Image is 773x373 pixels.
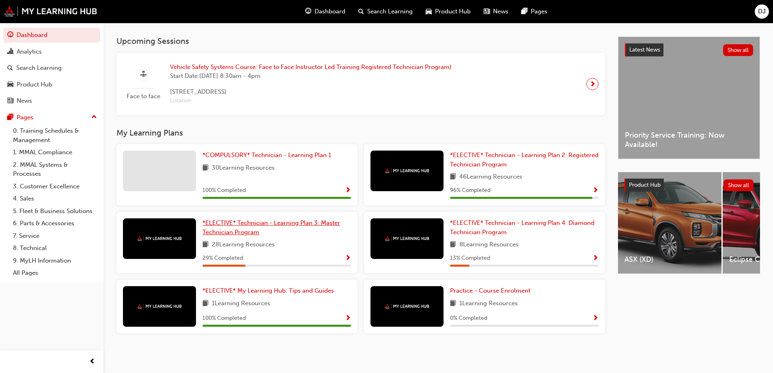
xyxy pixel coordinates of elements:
[7,48,13,56] span: chart-icon
[3,60,100,75] a: Search Learning
[202,151,331,159] span: *COMPULSORY* Technician - Learning Plan 1
[592,187,599,194] span: Show Progress
[10,192,100,205] a: 4. Sales
[10,125,100,146] a: 0. Training Schedules & Management
[629,46,660,53] span: Latest News
[450,151,599,168] span: *ELECTIVE* Technician - Learning Plan 2: Registered Technician Program
[7,97,13,105] span: news-icon
[3,110,100,125] button: Pages
[358,6,364,17] span: search-icon
[202,314,246,323] span: 100 % Completed
[212,163,275,173] span: 30 Learning Resources
[493,7,508,16] span: News
[723,179,754,191] button: Show all
[592,313,599,323] button: Show Progress
[459,299,518,309] span: 1 Learning Resources
[170,63,452,72] span: Vehicle Safety Systems Course: Face to Face Instructor Led Training Registered Technician Program)
[202,186,246,195] span: 100 % Completed
[345,187,351,194] span: Show Progress
[521,6,528,17] span: pages-icon
[10,180,100,193] a: 3. Customer Excellence
[3,93,100,108] a: News
[10,146,100,159] a: 1. MMAL Compliance
[450,287,530,294] span: Practice - Course Enrolment
[618,37,760,159] a: Latest NewsShow allPriority Service Training: Now Available!
[755,4,769,19] button: DJ
[137,304,182,309] img: mmal
[89,357,95,367] span: prev-icon
[202,163,209,173] span: book-icon
[345,313,351,323] button: Show Progress
[426,6,432,17] span: car-icon
[202,240,209,250] span: book-icon
[17,47,42,56] div: Analytics
[723,44,754,56] button: Show all
[450,219,594,236] span: *ELECTIVE* Technician - Learning Plan 4: Diamond Technician Program
[170,87,452,97] span: [STREET_ADDRESS]
[10,217,100,230] a: 6. Parts & Accessories
[17,80,52,89] div: Product Hub
[345,253,351,263] button: Show Progress
[592,185,599,196] button: Show Progress
[450,299,456,309] span: book-icon
[3,77,100,92] a: Product Hub
[629,181,661,188] span: Product Hub
[385,304,429,309] img: mmal
[385,168,429,173] img: mmal
[170,71,452,81] span: Start Date: [DATE] 8:30am - 4pm
[592,315,599,322] span: Show Progress
[305,6,311,17] span: guage-icon
[450,286,534,295] a: Practice - Course Enrolment
[484,6,490,17] span: news-icon
[314,7,345,16] span: Dashboard
[202,219,340,236] span: *ELECTIVE* Technician - Learning Plan 3: Master Technician Program
[202,254,243,263] span: 29 % Completed
[618,172,721,274] a: ASX (XD)
[123,92,164,101] span: Face to face
[459,172,522,182] span: 46 Learning Resources
[16,63,62,73] div: Search Learning
[10,242,100,254] a: 8. Technical
[299,3,352,20] a: guage-iconDashboard
[459,240,519,250] span: 8 Learning Resources
[450,186,491,195] span: 96 % Completed
[7,81,13,88] span: car-icon
[10,159,100,180] a: 2. MMAL Systems & Processes
[170,96,452,106] span: Location
[202,299,209,309] span: book-icon
[3,28,100,43] a: Dashboard
[10,267,100,279] a: All Pages
[10,230,100,242] a: 7. Service
[17,113,33,122] div: Pages
[212,240,275,250] span: 28 Learning Resources
[7,65,13,72] span: search-icon
[4,6,97,17] img: mmal
[212,299,270,309] span: 1 Learning Resources
[116,128,605,138] h3: My Learning Plans
[450,218,599,237] a: *ELECTIVE* Technician - Learning Plan 4: Diamond Technician Program
[758,7,766,16] span: DJ
[345,185,351,196] button: Show Progress
[202,218,351,237] a: *ELECTIVE* Technician - Learning Plan 3: Master Technician Program
[202,287,334,294] span: *ELECTIVE* My Learning Hub: Tips and Guides
[624,179,754,192] a: Product HubShow all
[592,253,599,263] button: Show Progress
[477,3,515,20] a: news-iconNews
[624,255,715,264] span: ASX (XD)
[137,236,182,241] img: mmal
[116,37,605,46] h3: Upcoming Sessions
[590,78,596,90] span: next-icon
[625,43,753,56] a: Latest NewsShow all
[419,3,477,20] a: car-iconProduct Hub
[450,172,456,182] span: book-icon
[202,286,337,295] a: *ELECTIVE* My Learning Hub: Tips and Guides
[140,69,146,80] span: sessionType_FACE_TO_FACE-icon
[450,151,599,169] a: *ELECTIVE* Technician - Learning Plan 2: Registered Technician Program
[435,7,471,16] span: Product Hub
[7,32,13,39] span: guage-icon
[345,255,351,262] span: Show Progress
[352,3,419,20] a: search-iconSearch Learning
[385,236,429,241] img: mmal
